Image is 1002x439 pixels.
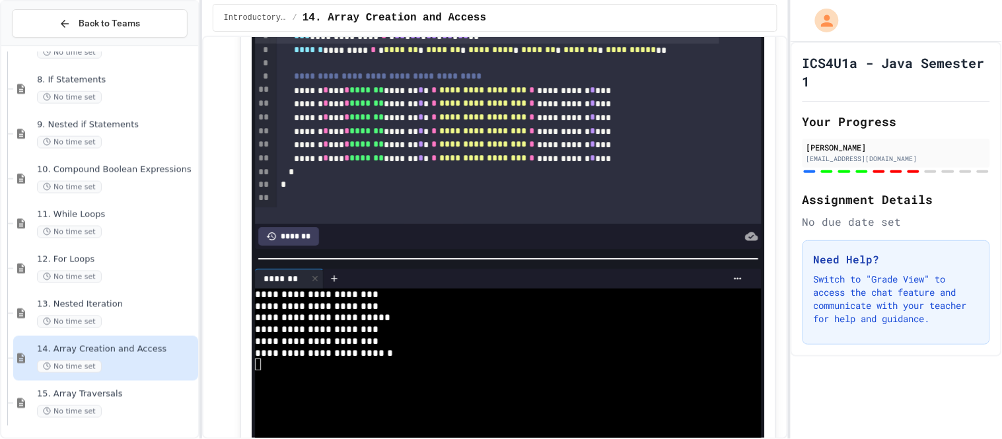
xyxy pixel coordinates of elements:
[37,164,196,176] span: 10. Compound Boolean Expressions
[37,299,196,310] span: 13. Nested Iteration
[37,136,102,149] span: No time set
[803,53,990,90] h1: ICS4U1a - Java Semester 1
[37,209,196,220] span: 11. While Loops
[37,226,102,238] span: No time set
[303,10,486,26] span: 14. Array Creation and Access
[801,5,842,36] div: My Account
[79,17,140,30] span: Back to Teams
[814,252,979,267] h3: Need Help?
[806,154,986,164] div: [EMAIL_ADDRESS][DOMAIN_NAME]
[37,389,196,400] span: 15. Array Traversals
[37,344,196,355] span: 14. Array Creation and Access
[37,75,196,86] span: 8. If Statements
[803,190,990,209] h2: Assignment Details
[37,91,102,104] span: No time set
[37,181,102,193] span: No time set
[37,271,102,283] span: No time set
[12,9,188,38] button: Back to Teams
[37,119,196,131] span: 9. Nested if Statements
[806,141,986,153] div: [PERSON_NAME]
[37,360,102,373] span: No time set
[803,112,990,131] h2: Your Progress
[37,254,196,265] span: 12. For Loops
[37,316,102,328] span: No time set
[224,13,287,23] span: Introductory Java Concepts
[37,405,102,418] span: No time set
[37,46,102,59] span: No time set
[803,214,990,230] div: No due date set
[814,273,979,325] p: Switch to "Grade View" to access the chat feature and communicate with your teacher for help and ...
[293,13,297,23] span: /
